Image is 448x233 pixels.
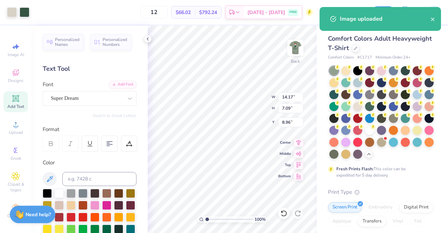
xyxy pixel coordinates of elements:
span: Center [278,140,291,145]
div: Applique [328,216,356,227]
div: Format [43,125,137,133]
span: Bottom [278,174,291,179]
strong: Fresh Prints Flash: [336,166,373,172]
div: Digital Print [399,202,433,213]
span: Middle [278,151,291,156]
span: Top [278,163,291,167]
strong: Need help? [26,211,51,218]
div: Vinyl [388,216,408,227]
button: Switch to Greek Letters [93,113,136,118]
span: Personalized Numbers [103,37,127,47]
span: 100 % [254,216,266,222]
span: Upload [9,130,23,135]
div: Foil [410,216,426,227]
div: Image uploaded [340,15,430,23]
div: Color [43,159,136,167]
input: – – [140,6,168,19]
div: Back [291,58,300,64]
span: Clipart & logos [3,181,28,193]
span: Greek [10,156,21,161]
span: Image AI [8,52,24,57]
div: Text Tool [43,64,136,74]
span: # C1717 [357,55,372,61]
span: Add Text [7,104,24,109]
div: Screen Print [328,202,362,213]
span: $792.24 [199,9,217,16]
span: Decorate [7,213,24,219]
div: This color can be expedited for 5 day delivery. [336,166,422,178]
input: Untitled Design [316,5,368,19]
span: Personalized Names [55,37,80,47]
span: [DATE] - [DATE] [247,9,285,16]
span: FREE [289,10,297,15]
div: Embroidery [364,202,397,213]
span: Minimum Order: 24 + [376,55,411,61]
label: Font [43,81,53,89]
span: $66.02 [176,9,191,16]
button: close [430,15,435,23]
span: Designs [8,78,23,83]
div: Add Font [109,81,136,89]
div: Print Type [328,188,434,196]
img: Back [288,41,302,55]
input: e.g. 7428 c [62,172,136,186]
div: Transfers [358,216,386,227]
span: Comfort Colors [328,55,354,61]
